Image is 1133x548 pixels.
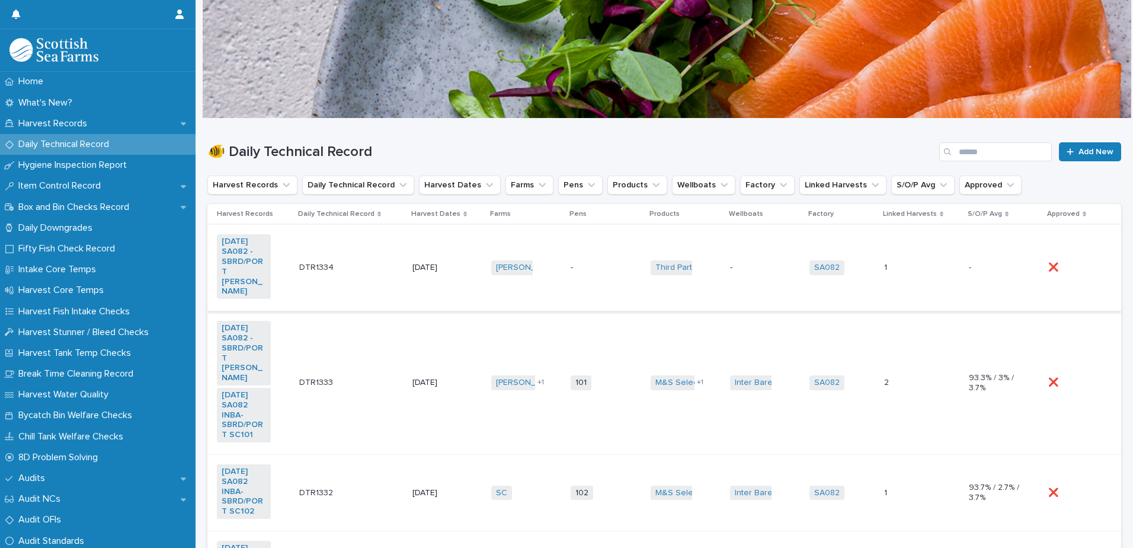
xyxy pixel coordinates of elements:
[1048,375,1061,388] p: ❌
[207,176,297,195] button: Harvest Records
[217,208,273,221] p: Harvest Records
[672,176,735,195] button: Wellboats
[1047,208,1080,221] p: Approved
[655,488,700,498] a: M&S Select
[1048,486,1061,498] p: ❌
[14,118,97,129] p: Harvest Records
[14,202,139,213] p: Box and Bin Checks Record
[814,378,840,388] a: SA082
[799,176,886,195] button: Linked Harvests
[571,263,625,273] p: -
[649,208,680,221] p: Products
[14,222,102,234] p: Daily Downgrades
[814,263,840,273] a: SA082
[969,373,1023,393] p: 93.3% / 3% / 3.7%
[697,379,703,386] span: + 1
[222,467,266,517] a: [DATE] SA082 INBA-SBRD/PORT SC102
[735,488,784,498] a: Inter Barents
[14,410,142,421] p: Bycatch Bin Welfare Checks
[814,488,840,498] a: SA082
[14,180,110,192] p: Item Control Record
[207,454,1121,531] tr: [DATE] SA082 INBA-SBRD/PORT SC102 DTR1332DTR1332 [DATE]SC 102M&S Select Inter Barents SA082 11 93...
[14,264,105,275] p: Intake Core Temps
[302,176,414,195] button: Daily Technical Record
[412,488,466,498] p: [DATE]
[14,389,118,400] p: Harvest Water Quality
[808,208,834,221] p: Factory
[14,160,136,171] p: Hygiene Inspection Report
[14,327,158,338] p: Harvest Stunner / Bleed Checks
[1059,142,1121,161] a: Add New
[14,473,55,484] p: Audits
[14,452,107,463] p: 8D Problem Solving
[14,76,53,87] p: Home
[496,488,507,498] a: SC
[729,208,763,221] p: Wellboats
[14,97,82,109] p: What's New?
[222,323,266,383] a: [DATE] SA082 -SBRD/PORT [PERSON_NAME]
[496,263,561,273] a: [PERSON_NAME]
[969,263,1023,273] p: -
[959,176,1022,195] button: Approved
[14,348,140,359] p: Harvest Tank Temp Checks
[411,208,460,221] p: Harvest Dates
[412,263,466,273] p: [DATE]
[14,139,119,150] p: Daily Technical Record
[730,263,784,273] p: -
[490,208,511,221] p: Farms
[607,176,667,195] button: Products
[14,306,139,317] p: Harvest Fish Intake Checks
[537,379,544,386] span: + 1
[14,493,70,505] p: Audit NCs
[883,208,937,221] p: Linked Harvests
[207,225,1121,311] tr: [DATE] SA082 -SBRD/PORT [PERSON_NAME] DTR1334DTR1334 [DATE][PERSON_NAME] -Third Party Salmon -SA0...
[569,208,587,221] p: Pens
[1078,148,1113,156] span: Add New
[968,208,1002,221] p: S/O/P Avg
[298,208,375,221] p: Daily Technical Record
[14,285,113,296] p: Harvest Core Temps
[14,243,124,254] p: Fifty Fish Check Record
[412,378,466,388] p: [DATE]
[969,483,1023,503] p: 93.7% / 2.7% / 3.7%
[496,378,561,388] a: [PERSON_NAME]
[299,260,336,273] p: DTR1334
[884,375,891,388] p: 2
[222,390,266,440] a: [DATE] SA082 INBA-SBRD/PORT SC101
[939,142,1052,161] input: Search
[222,237,266,297] a: [DATE] SA082 -SBRD/PORT [PERSON_NAME]
[740,176,795,195] button: Factory
[419,176,501,195] button: Harvest Dates
[655,378,700,388] a: M&S Select
[299,375,335,388] p: DTR1333
[14,536,94,547] p: Audit Standards
[571,486,593,501] span: 102
[884,486,889,498] p: 1
[14,514,71,525] p: Audit OFIs
[884,260,889,273] p: 1
[9,38,98,62] img: mMrefqRFQpe26GRNOUkG
[655,263,727,273] a: Third Party Salmon
[558,176,603,195] button: Pens
[14,431,133,442] p: Chill Tank Welfare Checks
[735,378,784,388] a: Inter Barents
[14,368,143,380] p: Break Time Cleaning Record
[891,176,955,195] button: S/O/P Avg
[571,375,591,390] span: 101
[1048,260,1061,273] p: ❌
[505,176,553,195] button: Farms
[207,311,1121,455] tr: [DATE] SA082 -SBRD/PORT [PERSON_NAME] [DATE] SA082 INBA-SBRD/PORT SC101 DTR1333DTR1333 [DATE][PER...
[299,486,335,498] p: DTR1332
[207,144,934,161] h1: 🐠 Daily Technical Record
